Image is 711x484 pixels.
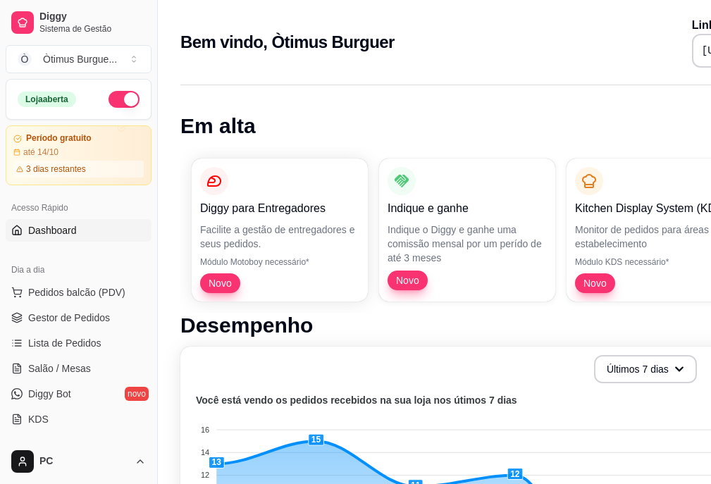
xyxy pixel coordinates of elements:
span: Pedidos balcão (PDV) [28,285,125,299]
span: PC [39,455,129,468]
tspan: 12 [201,471,209,479]
div: Loja aberta [18,92,76,107]
span: Novo [390,273,425,287]
button: Pedidos balcão (PDV) [6,281,152,304]
p: Facilite a gestão de entregadores e seus pedidos. [200,223,359,251]
span: Novo [578,276,612,290]
tspan: 16 [201,426,209,434]
button: Diggy para EntregadoresFacilite a gestão de entregadores e seus pedidos.Módulo Motoboy necessário... [192,159,368,302]
div: Dia a dia [6,259,152,281]
p: Indique o Diggy e ganhe uma comissão mensal por um perído de até 3 meses [388,223,547,265]
p: Indique e ganhe [388,200,547,217]
span: Ò [18,52,32,66]
a: Gestor de Pedidos [6,306,152,329]
a: Lista de Pedidos [6,332,152,354]
button: Select a team [6,45,152,73]
span: Diggy Bot [28,387,71,401]
span: Sistema de Gestão [39,23,146,35]
span: Lista de Pedidos [28,336,101,350]
button: Alterar Status [109,91,140,108]
button: Indique e ganheIndique o Diggy e ganhe uma comissão mensal por um perído de até 3 mesesNovo [379,159,555,302]
div: Acesso Rápido [6,197,152,219]
span: Novo [203,276,237,290]
text: Você está vendo os pedidos recebidos na sua loja nos útimos 7 dias [196,395,517,406]
span: KDS [28,412,49,426]
a: Período gratuitoaté 14/103 dias restantes [6,125,152,185]
p: Diggy para Entregadores [200,200,359,217]
button: PC [6,445,152,478]
a: Diggy Botnovo [6,383,152,405]
tspan: 14 [201,448,209,457]
span: Diggy [39,11,146,23]
article: Período gratuito [26,133,92,144]
button: Últimos 7 dias [594,355,697,383]
a: Salão / Mesas [6,357,152,380]
article: até 14/10 [23,147,58,158]
a: Dashboard [6,219,152,242]
p: Módulo Motoboy necessário* [200,256,359,268]
article: 3 dias restantes [26,163,86,175]
span: Dashboard [28,223,77,237]
h2: Bem vindo, Òtimus Burguer [180,31,395,54]
a: DiggySistema de Gestão [6,6,152,39]
div: Òtimus Burgue ... [43,52,117,66]
span: Salão / Mesas [28,361,91,376]
a: KDS [6,408,152,430]
span: Gestor de Pedidos [28,311,110,325]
